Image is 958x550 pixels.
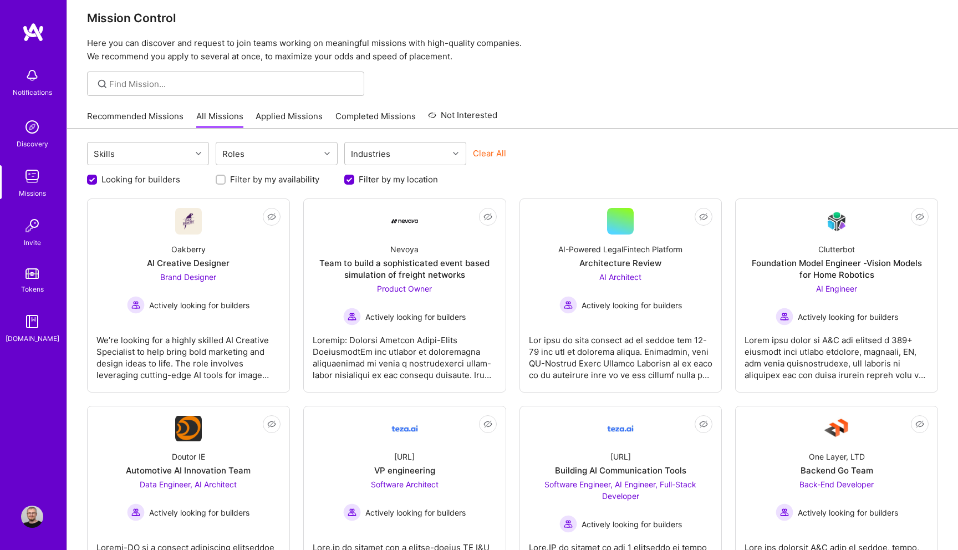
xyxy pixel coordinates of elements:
span: Actively looking for builders [149,299,249,311]
div: VP engineering [374,465,435,476]
label: Looking for builders [101,174,180,185]
div: AI-Powered LegalFintech Platform [558,243,682,255]
button: Clear All [473,147,506,159]
a: Not Interested [428,109,497,129]
div: Skills [91,146,118,162]
i: icon Chevron [196,151,201,156]
img: Invite [21,215,43,237]
i: icon EyeClosed [483,212,492,221]
img: Actively looking for builders [559,296,577,314]
img: Company Logo [607,415,634,442]
label: Filter by my availability [230,174,319,185]
a: Completed Missions [335,110,416,129]
span: Brand Designer [160,272,216,282]
img: Company Logo [823,208,850,235]
div: Backend Go Team [801,465,873,476]
div: Invite [24,237,41,248]
img: tokens [26,268,39,279]
div: Roles [220,146,247,162]
span: Product Owner [377,284,432,293]
span: Actively looking for builders [798,311,898,323]
div: [URL] [394,451,415,462]
span: Actively looking for builders [365,507,466,518]
a: Recommended Missions [87,110,184,129]
div: Lorem ipsu dolor si A&C adi elitsed d 389+ eiusmodt inci utlabo etdolore, magnaali, EN, adm venia... [745,325,929,381]
a: Applied Missions [256,110,323,129]
span: Data Engineer, AI Architect [140,480,237,489]
a: Company LogoNevoyaTeam to build a sophisticated event based simulation of freight networksProduct... [313,208,497,383]
a: Company LogoClutterbotFoundation Model Engineer -Vision Models for Home RoboticsAI Engineer Activ... [745,208,929,383]
img: Actively looking for builders [776,308,793,325]
div: Nevoya [390,243,419,255]
span: Back-End Developer [799,480,874,489]
i: icon EyeClosed [699,420,708,429]
img: Actively looking for builders [776,503,793,521]
div: Team to build a sophisticated event based simulation of freight networks [313,257,497,281]
a: AI-Powered LegalFintech PlatformArchitecture ReviewAI Architect Actively looking for buildersActi... [529,208,713,383]
img: guide book [21,310,43,333]
img: logo [22,22,44,42]
img: Company Logo [175,416,202,441]
i: icon Chevron [453,151,458,156]
img: teamwork [21,165,43,187]
img: Company Logo [391,219,418,223]
span: Actively looking for builders [582,299,682,311]
i: icon EyeClosed [267,212,276,221]
i: icon EyeClosed [483,420,492,429]
span: Actively looking for builders [149,507,249,518]
input: Find Mission... [109,78,356,90]
h3: Mission Control [87,11,938,25]
img: User Avatar [21,506,43,528]
div: Missions [19,187,46,199]
img: Actively looking for builders [127,296,145,314]
img: Company Logo [823,415,850,442]
span: Software Architect [371,480,439,489]
div: [URL] [610,451,631,462]
span: Actively looking for builders [582,518,682,530]
img: Actively looking for builders [559,515,577,533]
div: AI Creative Designer [147,257,230,269]
div: Architecture Review [579,257,661,269]
span: AI Engineer [816,284,857,293]
i: icon EyeClosed [915,212,924,221]
i: icon EyeClosed [267,420,276,429]
div: Loremip: Dolorsi Ametcon Adipi-Elits DoeiusmodtEm inc utlabor et doloremagna aliquaenimad mi veni... [313,325,497,381]
div: One Layer, LTD [809,451,865,462]
i: icon SearchGrey [96,78,109,90]
img: Company Logo [175,208,202,235]
div: Discovery [17,138,48,150]
span: Software Engineer, AI Engineer, Full-Stack Developer [544,480,696,501]
div: Clutterbot [818,243,855,255]
div: Notifications [13,86,52,98]
i: icon Chevron [324,151,330,156]
img: Actively looking for builders [127,503,145,521]
div: Tokens [21,283,44,295]
i: icon EyeClosed [915,420,924,429]
img: Actively looking for builders [343,308,361,325]
img: Company Logo [391,415,418,442]
p: Here you can discover and request to join teams working on meaningful missions with high-quality ... [87,37,938,63]
img: bell [21,64,43,86]
img: discovery [21,116,43,138]
div: We’re looking for a highly skilled AI Creative Specialist to help bring bold marketing and design... [96,325,281,381]
a: Company LogoOakberryAI Creative DesignerBrand Designer Actively looking for buildersActively look... [96,208,281,383]
img: Actively looking for builders [343,503,361,521]
div: Lor ipsu do sita consect ad el seddoe tem 12-79 inc utl et dolorema aliqua. Enimadmin, veni QU-No... [529,325,713,381]
div: Building AI Communication Tools [555,465,686,476]
span: AI Architect [599,272,641,282]
a: All Missions [196,110,243,129]
span: Actively looking for builders [798,507,898,518]
i: icon EyeClosed [699,212,708,221]
span: Actively looking for builders [365,311,466,323]
div: Oakberry [171,243,206,255]
div: Doutor IE [172,451,205,462]
label: Filter by my location [359,174,438,185]
div: Automotive AI Innovation Team [126,465,251,476]
div: [DOMAIN_NAME] [6,333,59,344]
div: Industries [348,146,393,162]
a: User Avatar [18,506,46,528]
div: Foundation Model Engineer -Vision Models for Home Robotics [745,257,929,281]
